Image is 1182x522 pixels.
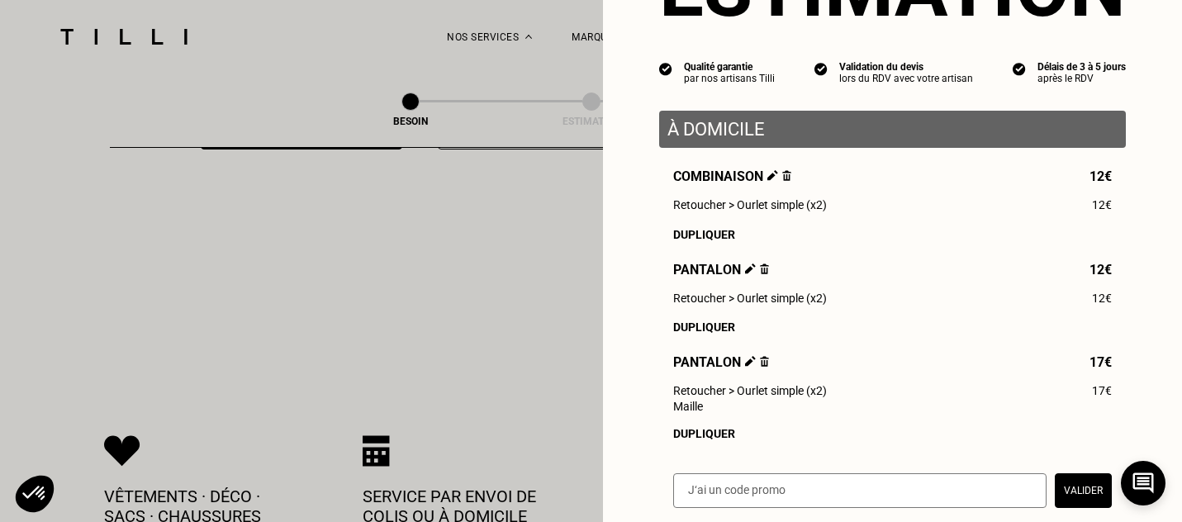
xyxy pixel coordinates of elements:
[745,356,756,367] img: Éditer
[667,119,1118,140] p: À domicile
[673,168,791,184] span: Combinaison
[1089,354,1112,370] span: 17€
[673,400,703,413] span: Maille
[1092,384,1112,397] span: 17€
[1089,168,1112,184] span: 12€
[1037,73,1126,84] div: après le RDV
[673,262,769,278] span: Pantalon
[1092,292,1112,305] span: 12€
[684,73,775,84] div: par nos artisans Tilli
[839,73,973,84] div: lors du RDV avec votre artisan
[1092,198,1112,211] span: 12€
[673,292,827,305] span: Retoucher > Ourlet simple (x2)
[1013,61,1026,76] img: icon list info
[1055,473,1112,508] button: Valider
[673,384,827,397] span: Retoucher > Ourlet simple (x2)
[1037,61,1126,73] div: Délais de 3 à 5 jours
[673,228,1112,241] div: Dupliquer
[673,320,1112,334] div: Dupliquer
[684,61,775,73] div: Qualité garantie
[760,356,769,367] img: Supprimer
[673,473,1047,508] input: J‘ai un code promo
[782,170,791,181] img: Supprimer
[659,61,672,76] img: icon list info
[745,263,756,274] img: Éditer
[760,263,769,274] img: Supprimer
[673,354,769,370] span: Pantalon
[767,170,778,181] img: Éditer
[673,427,1112,440] div: Dupliquer
[814,61,828,76] img: icon list info
[839,61,973,73] div: Validation du devis
[673,198,827,211] span: Retoucher > Ourlet simple (x2)
[1089,262,1112,278] span: 12€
